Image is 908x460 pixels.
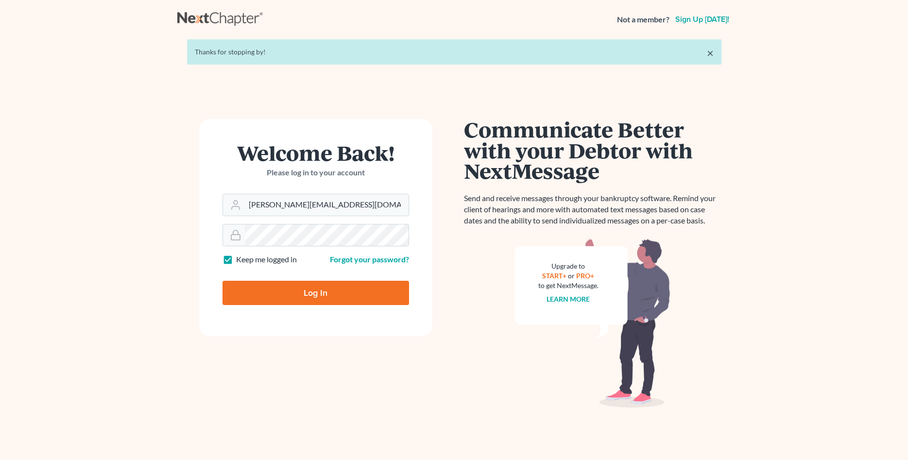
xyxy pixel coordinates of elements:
a: Sign up [DATE]! [673,16,731,23]
h1: Welcome Back! [223,142,409,163]
a: × [707,47,714,59]
div: Upgrade to [538,261,599,271]
input: Email Address [245,194,409,216]
div: to get NextMessage. [538,281,599,290]
p: Send and receive messages through your bankruptcy software. Remind your client of hearings and mo... [464,193,721,226]
a: START+ [542,272,566,280]
a: PRO+ [576,272,594,280]
label: Keep me logged in [236,254,297,265]
span: or [568,272,575,280]
p: Please log in to your account [223,167,409,178]
a: Learn more [547,295,590,303]
a: Forgot your password? [330,255,409,264]
img: nextmessage_bg-59042aed3d76b12b5cd301f8e5b87938c9018125f34e5fa2b7a6b67550977c72.svg [515,238,670,408]
input: Log In [223,281,409,305]
div: Thanks for stopping by! [195,47,714,57]
strong: Not a member? [617,14,669,25]
h1: Communicate Better with your Debtor with NextMessage [464,119,721,181]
